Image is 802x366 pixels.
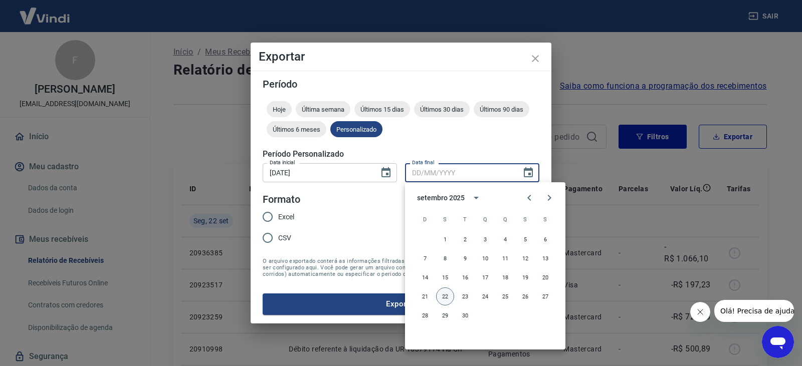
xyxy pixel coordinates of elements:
[263,293,539,314] button: Exportar
[267,126,326,133] span: Últimos 6 meses
[456,249,474,267] button: 9
[414,101,470,117] div: Últimos 30 dias
[518,163,538,183] button: Choose date
[263,149,539,159] h5: Período Personalizado
[416,209,434,229] span: domingo
[536,287,554,305] button: 27
[456,268,474,286] button: 16
[330,121,382,137] div: Personalizado
[516,230,534,248] button: 5
[468,189,485,206] button: calendar view is open, switch to year view
[330,126,382,133] span: Personalizado
[476,287,494,305] button: 24
[496,287,514,305] button: 25
[474,101,529,117] div: Últimos 90 dias
[414,106,470,113] span: Últimos 30 dias
[416,268,434,286] button: 14
[416,306,434,324] button: 28
[436,230,454,248] button: 1
[259,51,543,63] h4: Exportar
[456,287,474,305] button: 23
[456,306,474,324] button: 30
[278,233,291,243] span: CSV
[278,212,294,222] span: Excel
[536,230,554,248] button: 6
[474,106,529,113] span: Últimos 90 dias
[496,209,514,229] span: quinta-feira
[476,268,494,286] button: 17
[267,101,292,117] div: Hoje
[436,287,454,305] button: 22
[516,287,534,305] button: 26
[267,121,326,137] div: Últimos 6 meses
[536,268,554,286] button: 20
[539,188,559,208] button: Next month
[523,47,547,71] button: close
[405,163,514,182] input: DD/MM/YYYY
[714,300,794,322] iframe: Mensagem da empresa
[436,268,454,286] button: 15
[417,193,465,203] div: setembro 2025
[536,249,554,267] button: 13
[516,268,534,286] button: 19
[456,209,474,229] span: terça-feira
[296,101,350,117] div: Última semana
[263,79,539,89] h5: Período
[516,209,534,229] span: sexta-feira
[476,230,494,248] button: 3
[476,249,494,267] button: 10
[263,192,300,207] legend: Formato
[762,326,794,358] iframe: Botão para abrir a janela de mensagens
[416,287,434,305] button: 21
[496,230,514,248] button: 4
[416,249,434,267] button: 7
[296,106,350,113] span: Última semana
[270,159,295,166] label: Data inicial
[436,209,454,229] span: segunda-feira
[354,106,410,113] span: Últimos 15 dias
[6,7,84,15] span: Olá! Precisa de ajuda?
[456,230,474,248] button: 2
[436,249,454,267] button: 8
[690,302,710,322] iframe: Fechar mensagem
[519,188,539,208] button: Previous month
[516,249,534,267] button: 12
[354,101,410,117] div: Últimos 15 dias
[436,306,454,324] button: 29
[496,268,514,286] button: 18
[263,258,539,277] span: O arquivo exportado conterá as informações filtradas na tela anterior com exceção do período que ...
[536,209,554,229] span: sábado
[496,249,514,267] button: 11
[476,209,494,229] span: quarta-feira
[412,159,435,166] label: Data final
[376,163,396,183] button: Choose date, selected date is 16 de set de 2025
[263,163,372,182] input: DD/MM/YYYY
[267,106,292,113] span: Hoje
